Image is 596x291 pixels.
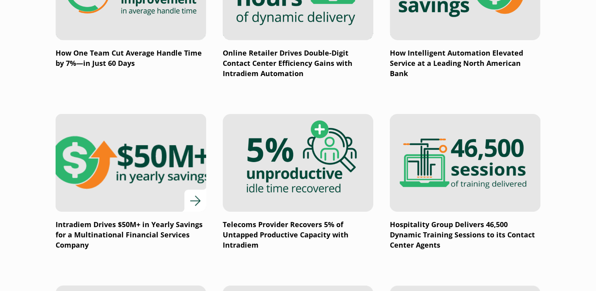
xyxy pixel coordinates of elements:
a: Hospitality Group Delivers 46,500 Dynamic Training Sessions to its Contact Center Agents [390,114,540,250]
p: Intradiem Drives $50M+ in Yearly Savings for a Multinational Financial Services Company [56,220,206,250]
p: How One Team Cut Average Handle Time by 7%—in Just 60 Days [56,48,206,69]
p: How Intelligent Automation Elevated Service at a Leading North American Bank [390,48,540,79]
a: Intradiem Drives $50M+ in Yearly Savings for a Multinational Financial Services Company [56,114,206,250]
a: Telecoms Provider Recovers 5% of Untapped Productive Capacity with Intradiem [223,114,373,250]
p: Online Retailer Drives Double-Digit Contact Center Efficiency Gains with Intradiem Automation [223,48,373,79]
p: Hospitality Group Delivers 46,500 Dynamic Training Sessions to its Contact Center Agents [390,220,540,250]
p: Telecoms Provider Recovers 5% of Untapped Productive Capacity with Intradiem [223,220,373,250]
